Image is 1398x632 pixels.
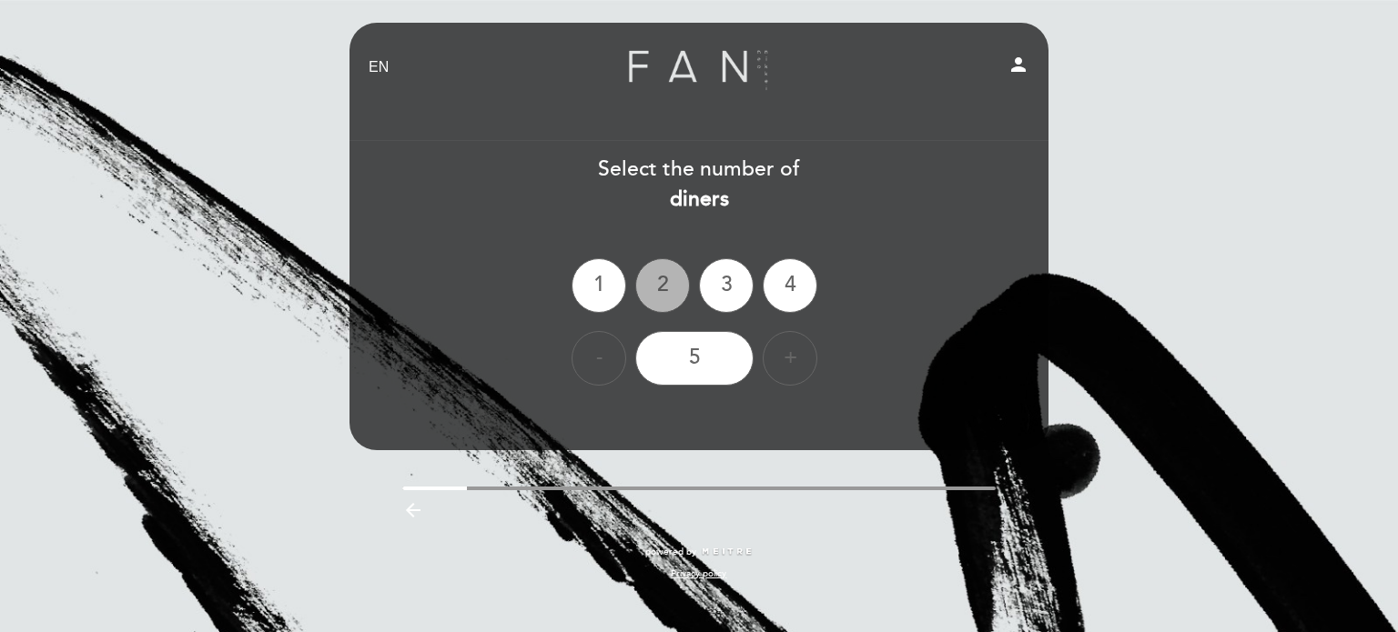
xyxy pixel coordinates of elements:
a: Fan [585,43,813,93]
div: 3 [699,258,754,313]
div: Select the number of [349,155,1049,215]
button: person [1008,54,1029,82]
div: 2 [635,258,690,313]
span: powered by [645,546,696,558]
a: powered by [645,546,753,558]
i: person [1008,54,1029,75]
div: 1 [572,258,626,313]
div: 4 [763,258,817,313]
div: 5 [635,331,754,386]
div: - [572,331,626,386]
a: Privacy policy [671,567,726,580]
div: + [763,331,817,386]
img: MEITRE [701,547,753,557]
b: diners [670,186,729,212]
i: arrow_backward [402,499,424,521]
